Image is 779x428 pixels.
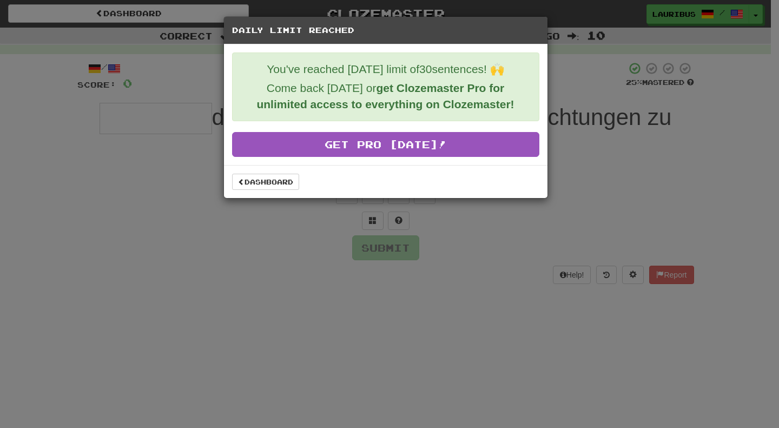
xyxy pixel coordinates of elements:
[232,132,539,157] a: Get Pro [DATE]!
[241,80,531,113] p: Come back [DATE] or
[256,82,514,110] strong: get Clozemaster Pro for unlimited access to everything on Clozemaster!
[232,25,539,36] h5: Daily Limit Reached
[241,61,531,77] p: You've reached [DATE] limit of 30 sentences! 🙌
[232,174,299,190] a: Dashboard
